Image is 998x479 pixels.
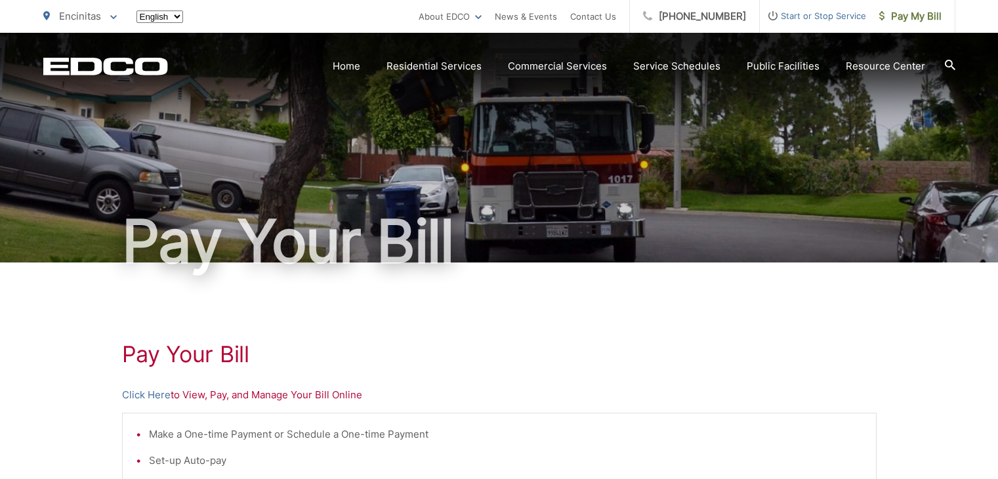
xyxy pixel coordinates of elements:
a: Public Facilities [747,58,820,74]
h1: Pay Your Bill [122,341,877,367]
a: About EDCO [419,9,482,24]
a: News & Events [495,9,557,24]
li: Set-up Auto-pay [149,453,863,469]
h1: Pay Your Bill [43,209,955,274]
a: Click Here [122,387,171,403]
li: Make a One-time Payment or Schedule a One-time Payment [149,427,863,442]
select: Select a language [136,10,183,23]
a: Commercial Services [508,58,607,74]
a: Resource Center [846,58,925,74]
a: Home [333,58,360,74]
span: Pay My Bill [879,9,942,24]
span: Encinitas [59,10,101,22]
a: Service Schedules [633,58,720,74]
p: to View, Pay, and Manage Your Bill Online [122,387,877,403]
a: EDCD logo. Return to the homepage. [43,57,168,75]
a: Residential Services [386,58,482,74]
a: Contact Us [570,9,616,24]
